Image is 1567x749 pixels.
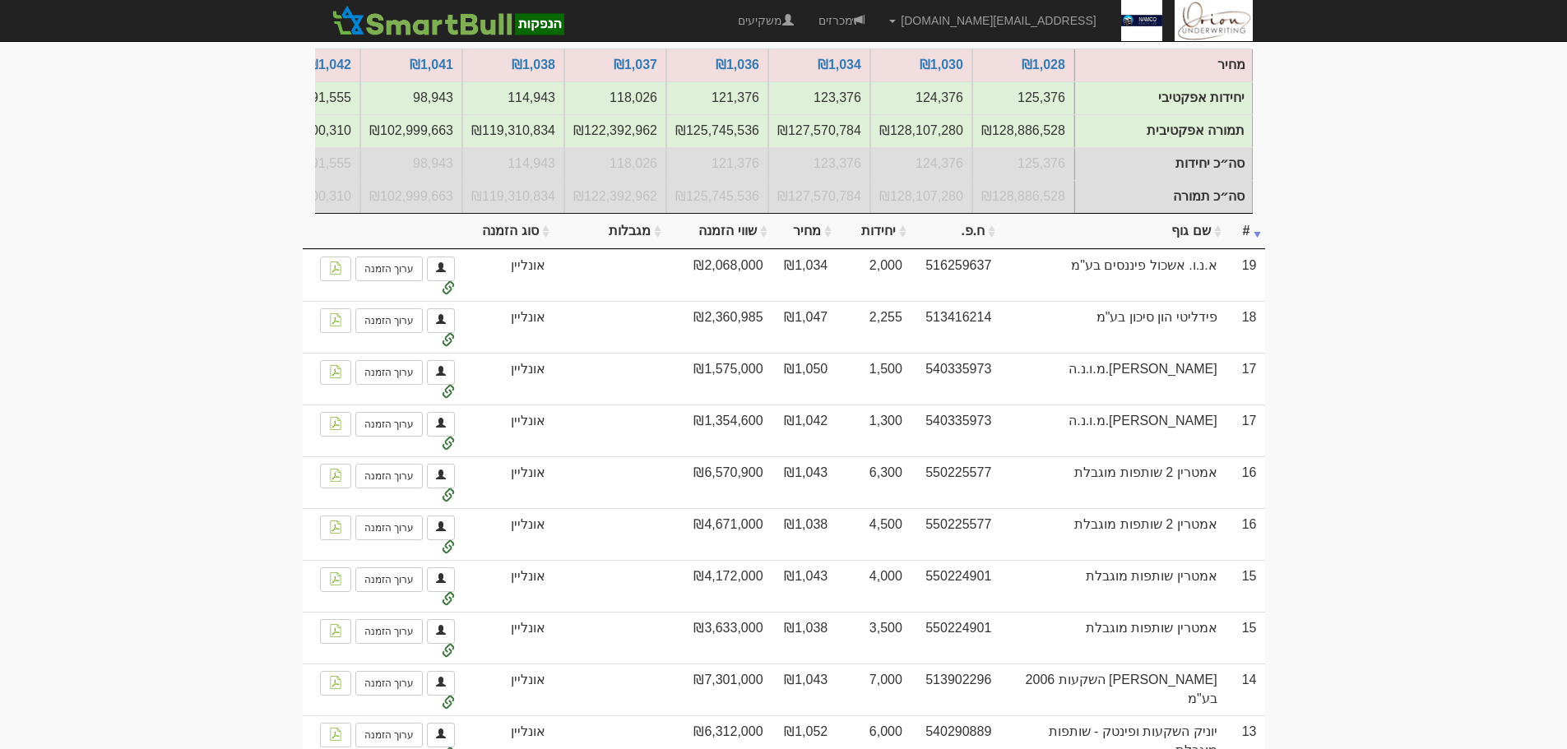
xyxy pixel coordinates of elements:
img: pdf-file-icon.png [329,572,342,585]
td: א.נ.ו. אשכול פיננסים בע"מ [999,249,1225,301]
td: ₪1,043 [772,456,837,508]
img: pdf-file-icon.png [329,520,342,534]
td: אמטרין 2 שותפות מוגבלת [999,456,1225,508]
img: pdf-file-icon.png [329,365,342,378]
th: #: activate to sort column ascending [1226,214,1265,250]
a: ערוך הזמנה [355,412,423,437]
td: אמטרין שותפות מוגבלת [999,560,1225,612]
td: סה״כ יחידות [972,147,1074,180]
td: 3,500 [836,612,911,663]
td: 6,300 [836,456,911,508]
td: סה״כ יחידות [564,147,666,180]
th: סוג הזמנה: activate to sort column ascending [463,214,554,250]
td: ₪1,050 [772,353,837,405]
img: pdf-file-icon.png [329,624,342,637]
img: pdf-file-icon.png [329,469,342,482]
td: 516259637 [911,249,999,301]
td: סה״כ תמורה [360,180,462,213]
td: 19 [1226,249,1265,301]
td: אמטרין 2 שותפות מוגבלת [999,508,1225,560]
td: 550225577 [911,508,999,560]
td: אונליין [463,405,554,456]
td: תמורה אפקטיבית [1074,115,1252,148]
a: ₪1,038 [512,58,555,72]
th: שווי הזמנה: activate to sort column ascending [665,214,772,250]
td: אונליין [463,663,554,715]
th: ח.פ.: activate to sort column ascending [911,214,999,250]
th: מגבלות: activate to sort column ascending [554,214,665,250]
img: SmartBull Logo [327,4,569,37]
td: [PERSON_NAME] השקעות 2006 בע"מ [999,663,1225,715]
td: אונליין [463,353,554,405]
td: תמורה אפקטיבית [870,114,972,147]
td: 550225577 [911,456,999,508]
td: 550224901 [911,612,999,663]
td: ₪1,043 [772,560,837,612]
td: סה״כ יחידות [360,147,462,180]
img: pdf-file-icon.png [329,676,342,689]
td: סה״כ תמורה [972,180,1074,213]
td: 4,500 [836,508,911,560]
a: ₪1,042 [308,58,351,72]
td: 2,000 [836,249,911,301]
td: תמורה אפקטיבית [564,114,666,147]
td: אמטרין שותפות מוגבלת [999,612,1225,663]
td: ₪7,301,000 [665,663,772,715]
td: 513902296 [911,663,999,715]
td: ₪1,034 [772,249,837,301]
td: 17 [1226,405,1265,456]
td: פידליטי הון סיכון בע"מ [999,301,1225,353]
td: ₪1,047 [772,301,837,353]
td: סה״כ תמורה [666,180,768,213]
td: ₪1,575,000 [665,353,772,405]
th: שם גוף: activate to sort column ascending [999,214,1225,250]
td: תמורה אפקטיבית [360,114,462,147]
td: ₪4,671,000 [665,508,772,560]
td: אונליין [463,456,554,508]
td: יחידות אפקטיבי [972,81,1074,114]
a: ₪1,034 [818,58,861,72]
td: ₪1,038 [772,508,837,560]
td: 4,000 [836,560,911,612]
td: תמורה אפקטיבית [666,114,768,147]
td: יחידות אפקטיבי [666,81,768,114]
a: ערוך הזמנה [355,723,423,747]
img: pdf-file-icon.png [329,417,342,430]
a: ₪1,036 [716,58,759,72]
td: תמורה אפקטיבית [972,114,1074,147]
td: סה״כ יחידות [666,147,768,180]
td: יחידות אפקטיבי [564,81,666,114]
td: סה״כ תמורה [462,180,564,213]
img: pdf-file-icon.png [329,261,342,275]
a: ערוך הזמנה [355,516,423,540]
td: 513416214 [911,301,999,353]
th: מחיר: activate to sort column ascending [772,214,837,250]
td: ₪2,360,985 [665,301,772,353]
td: ₪4,172,000 [665,560,772,612]
th: יחידות: activate to sort column ascending [836,214,911,250]
td: 2,255 [836,301,911,353]
td: 18 [1226,301,1265,353]
td: סה״כ תמורה [1074,180,1252,213]
td: סה״כ יחידות [462,147,564,180]
td: 7,000 [836,663,911,715]
td: יחידות אפקטיבי [870,81,972,114]
td: סה״כ יחידות [1074,147,1252,180]
td: 1,300 [836,405,911,456]
td: סה״כ תמורה [768,180,870,213]
td: סה״כ יחידות [870,147,972,180]
td: 16 [1226,456,1265,508]
img: pdf-file-icon.png [329,313,342,326]
td: ₪2,068,000 [665,249,772,301]
td: אונליין [463,612,554,663]
td: יחידות אפקטיבי [462,81,564,114]
a: ₪1,041 [410,58,453,72]
td: 540335973 [911,405,999,456]
td: [PERSON_NAME].מ.ו.נ.ה [999,353,1225,405]
td: אונליין [463,508,554,560]
td: תמורה אפקטיבית [462,114,564,147]
td: 16 [1226,508,1265,560]
td: יחידות אפקטיבי [360,81,462,114]
td: 550224901 [911,560,999,612]
a: ₪1,030 [920,58,963,72]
